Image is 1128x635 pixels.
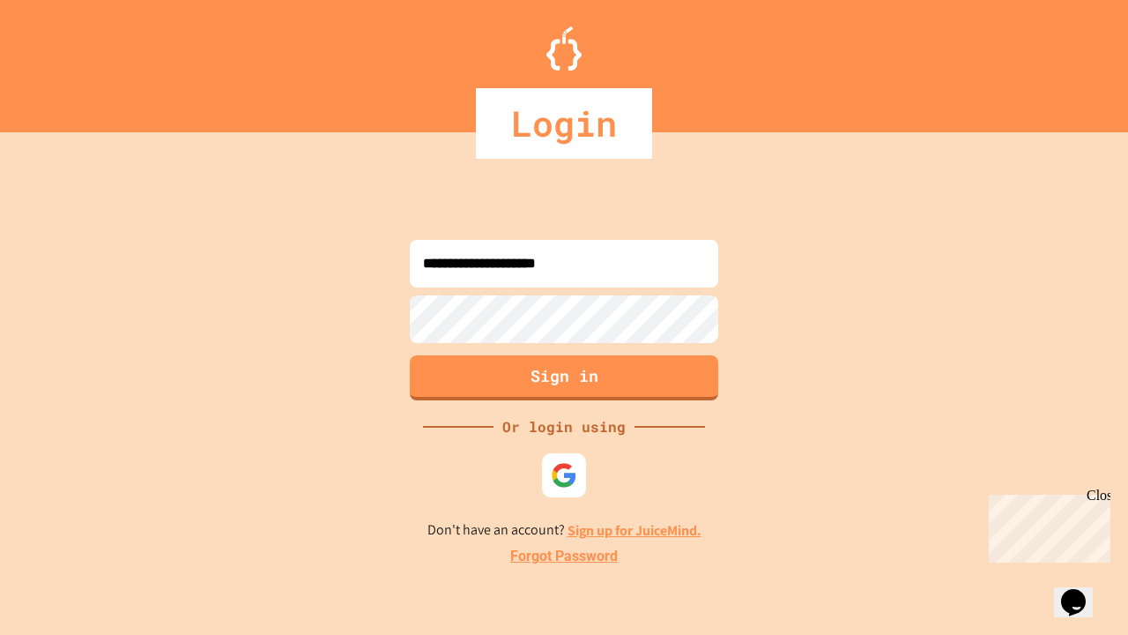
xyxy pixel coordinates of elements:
p: Don't have an account? [427,519,701,542]
div: Chat with us now!Close [7,7,122,112]
iframe: chat widget [1054,564,1110,617]
button: Sign in [410,355,718,400]
a: Sign up for JuiceMind. [568,521,701,540]
iframe: chat widget [982,488,1110,563]
img: google-icon.svg [551,462,577,489]
div: Or login using [493,416,634,437]
img: Logo.svg [546,26,582,71]
a: Forgot Password [510,546,618,567]
div: Login [476,88,652,159]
